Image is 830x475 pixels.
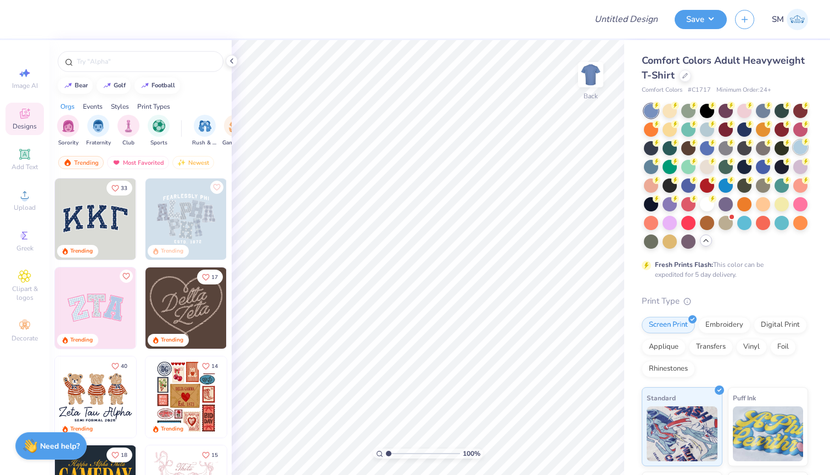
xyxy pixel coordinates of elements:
div: filter for Rush & Bid [192,115,217,147]
div: Styles [111,102,129,111]
div: filter for Club [117,115,139,147]
div: bear [75,82,88,88]
a: SM [772,9,808,30]
img: trend_line.gif [64,82,72,89]
span: Greek [16,244,33,253]
input: Try "Alpha" [76,56,216,67]
img: 5a4b4175-9e88-49c8-8a23-26d96782ddc6 [145,178,227,260]
img: 5ee11766-d822-42f5-ad4e-763472bf8dcf [136,267,217,349]
img: d12c9beb-9502-45c7-ae94-40b97fdd6040 [136,356,217,438]
img: ead2b24a-117b-4488-9b34-c08fd5176a7b [226,267,307,349]
span: Designs [13,122,37,131]
button: filter button [86,115,111,147]
input: Untitled Design [586,8,666,30]
button: filter button [117,115,139,147]
img: 9980f5e8-e6a1-4b4a-8839-2b0e9349023c [55,267,136,349]
span: 15 [211,452,218,458]
div: filter for Sports [148,115,170,147]
img: Sofia Maitz [787,9,808,30]
span: Fraternity [86,139,111,147]
div: Trending [70,425,93,433]
img: Newest.gif [177,159,186,166]
span: 33 [121,186,127,191]
button: Like [106,181,132,195]
div: Most Favorited [107,156,169,169]
span: Sorority [58,139,78,147]
button: Like [106,359,132,373]
div: Applique [642,339,686,355]
div: Digital Print [754,317,807,333]
div: Back [584,91,598,101]
span: 18 [121,452,127,458]
img: Sports Image [153,120,165,132]
div: filter for Sorority [57,115,79,147]
button: filter button [148,115,170,147]
img: Sorority Image [62,120,75,132]
div: This color can be expedited for 5 day delivery. [655,260,790,280]
span: # C1717 [688,86,711,95]
span: Comfort Colors Adult Heavyweight T-Shirt [642,54,805,82]
div: Foil [770,339,796,355]
img: Fraternity Image [92,120,104,132]
strong: Need help? [40,441,80,451]
span: Add Text [12,163,38,171]
span: Comfort Colors [642,86,682,95]
div: Trending [161,336,183,344]
span: Puff Ink [733,392,756,404]
div: Embroidery [698,317,750,333]
div: Trending [161,425,183,433]
img: b0e5e834-c177-467b-9309-b33acdc40f03 [226,356,307,438]
span: Sports [150,139,167,147]
span: Club [122,139,134,147]
span: Decorate [12,334,38,343]
span: 14 [211,364,218,369]
img: Standard [647,406,717,461]
span: 40 [121,364,127,369]
button: football [134,77,180,94]
button: Like [106,448,132,462]
img: Rush & Bid Image [199,120,211,132]
button: filter button [222,115,248,147]
div: Screen Print [642,317,695,333]
div: Newest [172,156,214,169]
img: trending.gif [63,159,72,166]
div: Vinyl [736,339,767,355]
div: Orgs [60,102,75,111]
div: Trending [161,247,183,255]
img: Back [580,64,602,86]
img: a3be6b59-b000-4a72-aad0-0c575b892a6b [55,356,136,438]
div: Print Type [642,295,808,308]
img: 6de2c09e-6ade-4b04-8ea6-6dac27e4729e [145,356,227,438]
button: Like [197,448,223,462]
span: Minimum Order: 24 + [716,86,771,95]
button: filter button [192,115,217,147]
span: Standard [647,392,676,404]
div: Transfers [689,339,733,355]
div: filter for Fraternity [86,115,111,147]
img: Puff Ink [733,406,804,461]
span: Game Day [222,139,248,147]
span: 17 [211,275,218,280]
span: Upload [14,203,36,212]
div: Rhinestones [642,361,695,377]
button: bear [58,77,93,94]
strong: Fresh Prints Flash: [655,260,713,269]
button: Like [120,270,133,283]
div: golf [114,82,126,88]
button: Like [197,270,223,284]
img: Club Image [122,120,134,132]
div: Events [83,102,103,111]
div: Trending [70,336,93,344]
button: Like [210,181,223,194]
button: golf [97,77,131,94]
span: Clipart & logos [5,284,44,302]
div: filter for Game Day [222,115,248,147]
img: most_fav.gif [112,159,121,166]
button: Like [197,359,223,373]
div: Trending [58,156,104,169]
img: trend_line.gif [141,82,149,89]
div: Trending [70,247,93,255]
span: Rush & Bid [192,139,217,147]
img: Game Day Image [229,120,242,132]
button: Save [675,10,727,29]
